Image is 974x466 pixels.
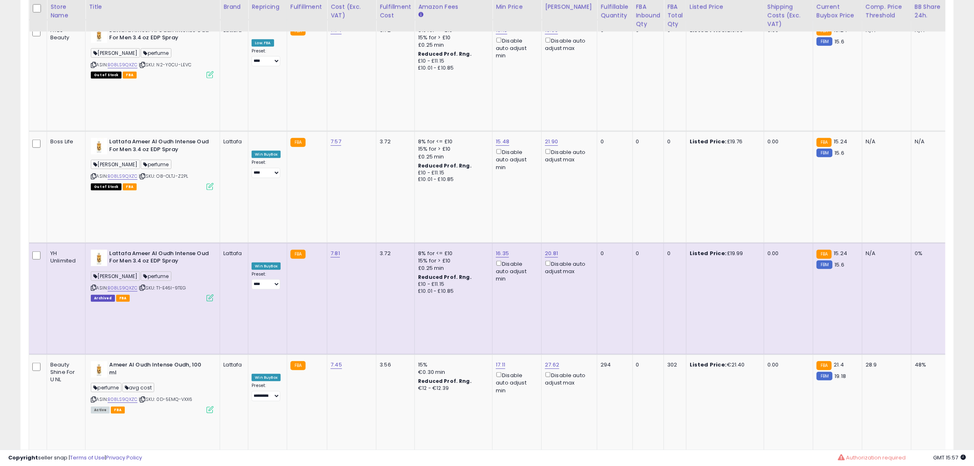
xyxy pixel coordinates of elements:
[418,34,486,41] div: 15% for > £10
[109,138,209,155] b: Lattafa Ameer Al Oudh Intense Oud For Men 3.4 oz EDP Spray
[109,250,209,267] b: Lattafa Ameer Al Oudh Intense Oud For Men 3.4 oz EDP Spray
[290,361,306,370] small: FBA
[108,396,137,403] a: B08LS9QXZC
[915,361,942,369] div: 48%
[601,2,629,20] div: Fulfillable Quantity
[252,2,283,11] div: Repricing
[835,261,844,269] span: 15.6
[545,361,559,369] a: 27.62
[636,138,658,145] div: 0
[91,295,115,302] span: Listings that have been deleted from Seller Central
[91,27,107,43] img: 31d5ori5MzL._SL40_.jpg
[418,250,486,257] div: 8% for <= £10
[418,58,486,65] div: £10 - £11.15
[418,138,486,145] div: 8% for <= £10
[418,385,486,392] div: €12 - €12.39
[91,138,107,154] img: 31d5ori5MzL._SL40_.jpg
[667,2,683,28] div: FBA Total Qty
[252,271,281,290] div: Preset:
[866,138,905,145] div: N/A
[690,361,758,369] div: €21.40
[690,26,727,34] b: Listed Price:
[915,250,942,257] div: 0%
[109,27,209,44] b: Lattafa Ameer Al Oudh Intense Oud For Men 3.4 oz EDP Spray
[817,149,832,157] small: FBM
[252,48,281,67] div: Preset:
[91,250,107,266] img: 31d5ori5MzL._SL40_.jpg
[817,361,832,370] small: FBA
[418,361,486,369] div: 15%
[545,371,591,387] div: Disable auto adjust max
[418,162,472,169] b: Reduced Prof. Rng.
[496,259,535,283] div: Disable auto adjust min
[108,61,137,68] a: B08LS9QXZC
[496,361,505,369] a: 17.11
[667,250,680,257] div: 0
[834,26,847,34] span: 15.24
[418,378,472,385] b: Reduced Prof. Rng.
[70,454,105,461] a: Terms of Use
[380,361,408,369] div: 3.56
[8,454,142,462] div: seller snap | |
[866,2,908,20] div: Comp. Price Threshold
[123,183,137,190] span: FBA
[223,2,245,11] div: Brand
[767,2,810,28] div: Shipping Costs (Exc. VAT)
[545,259,591,275] div: Disable auto adjust max
[418,65,486,72] div: £10.01 - £10.85
[418,257,486,265] div: 15% for > £10
[91,27,214,78] div: ASIN:
[223,138,242,145] div: Lattafa
[835,38,844,45] span: 15.6
[252,39,274,47] div: Low. FBA
[636,361,658,369] div: 0
[690,361,727,369] b: Listed Price:
[667,138,680,145] div: 0
[690,138,727,145] b: Listed Price:
[767,250,807,257] div: 0.00
[252,262,281,270] div: Win BuyBox
[817,37,832,46] small: FBM
[545,249,558,258] a: 20.81
[418,274,472,281] b: Reduced Prof. Rng.
[380,250,408,257] div: 3.72
[91,361,107,378] img: 31d5ori5MzL._SL40_.jpg
[545,36,591,52] div: Disable auto adjust max
[817,138,832,147] small: FBA
[496,249,509,258] a: 16.35
[601,138,626,145] div: 0
[835,149,844,157] span: 15.6
[380,2,411,20] div: Fulfillment Cost
[418,153,486,161] div: £0.25 min
[418,176,486,183] div: £10.01 - £10.85
[290,250,306,259] small: FBA
[290,2,324,11] div: Fulfillment
[667,361,680,369] div: 302
[50,2,82,20] div: Store Name
[116,295,130,302] span: FBA
[418,41,486,49] div: £0.25 min
[834,249,847,257] span: 15.24
[50,361,79,384] div: Beauty Shine For U NL
[122,383,154,392] span: avg cost
[141,160,171,169] span: perfume
[866,250,905,257] div: N/A
[418,145,486,153] div: 15% for > £10
[50,138,79,145] div: Boss Life
[496,36,535,59] div: Disable auto adjust min
[109,361,209,378] b: Ameer Al Oudh Intense Oudh, 100 ml
[91,271,140,281] span: [PERSON_NAME]
[91,383,121,392] span: perfume
[331,138,341,146] a: 7.57
[767,361,807,369] div: 0.00
[817,250,832,259] small: FBA
[50,250,79,265] div: YH Unlimited
[331,361,342,369] a: 7.45
[252,374,281,381] div: Win BuyBox
[91,160,140,169] span: [PERSON_NAME]
[380,138,408,145] div: 3.72
[139,173,188,179] span: | SKU: O8-OLTJ-Z2PL
[418,369,486,376] div: €0.30 min
[835,372,846,380] span: 19.18
[933,454,966,461] span: 2025-09-9 15:57 GMT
